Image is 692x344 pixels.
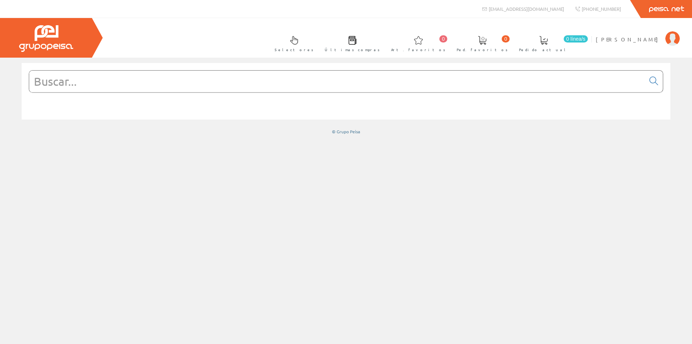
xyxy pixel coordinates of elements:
span: 0 línea/s [564,35,588,43]
a: [PERSON_NAME] [596,30,680,37]
a: Últimas compras [318,30,383,56]
span: 0 [439,35,447,43]
span: [PERSON_NAME] [596,36,662,43]
span: Pedido actual [519,46,568,53]
img: Grupo Peisa [19,25,73,52]
a: Selectores [267,30,317,56]
span: Art. favoritos [391,46,445,53]
span: [PHONE_NUMBER] [582,6,621,12]
span: Últimas compras [325,46,380,53]
span: [EMAIL_ADDRESS][DOMAIN_NAME] [489,6,564,12]
span: Ped. favoritos [457,46,508,53]
span: 0 [502,35,510,43]
div: © Grupo Peisa [22,129,670,135]
input: Buscar... [29,71,645,92]
span: Selectores [275,46,314,53]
